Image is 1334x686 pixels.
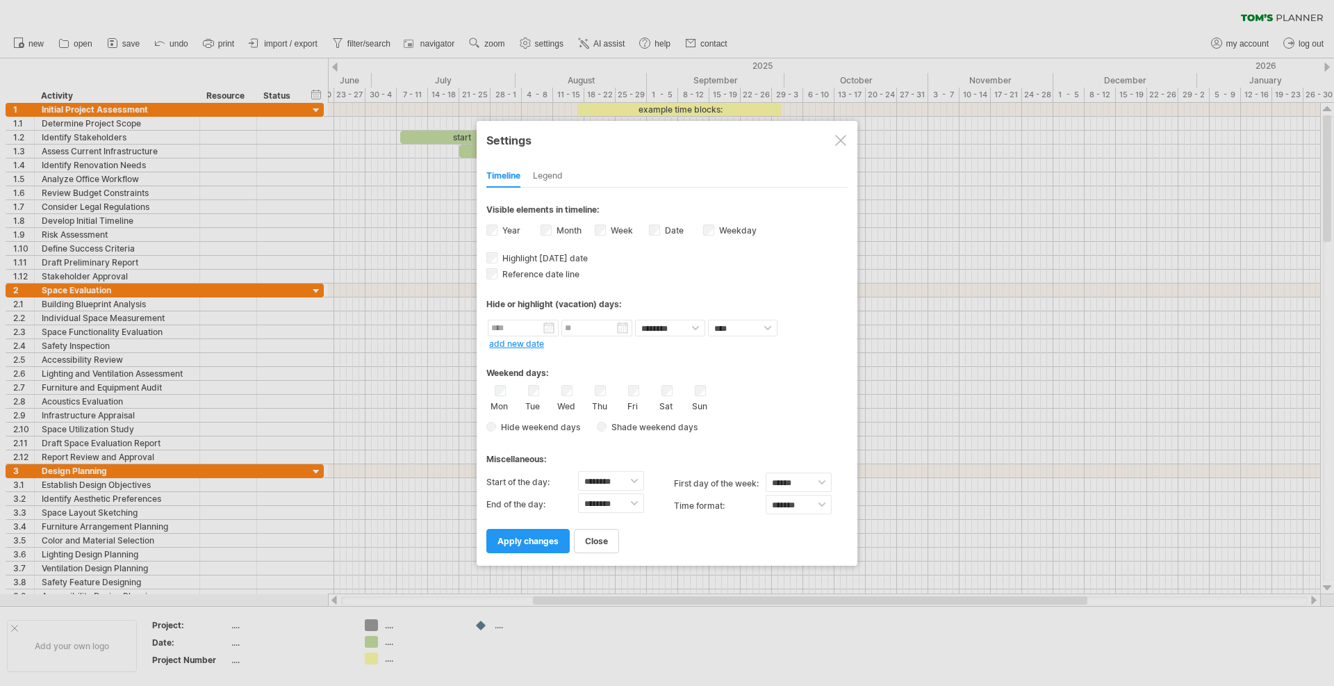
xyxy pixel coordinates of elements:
a: add new date [489,338,544,349]
div: Legend [533,165,563,188]
label: Weekday [716,225,757,236]
span: Hide weekend days [496,422,580,432]
label: Date [662,225,684,236]
label: Fri [624,398,641,411]
label: Wed [557,398,575,411]
span: apply changes [497,536,559,546]
div: Visible elements in timeline: [486,204,848,219]
span: Shade weekend days [607,422,698,432]
label: Year [500,225,520,236]
label: Time format: [674,495,766,517]
div: Miscellaneous: [486,441,848,468]
label: End of the day: [486,493,578,516]
span: Reference date line [500,269,579,279]
label: Week [608,225,633,236]
label: Thu [591,398,608,411]
div: Hide or highlight (vacation) days: [486,299,848,309]
label: Sat [657,398,675,411]
label: Month [554,225,582,236]
div: Settings [486,127,848,152]
label: Start of the day: [486,471,578,493]
label: Mon [491,398,508,411]
span: close [585,536,608,546]
div: Timeline [486,165,520,188]
label: first day of the week: [674,473,766,495]
span: Highlight [DATE] date [500,253,588,263]
label: Tue [524,398,541,411]
a: apply changes [486,529,570,553]
div: Weekend days: [486,354,848,382]
label: Sun [691,398,708,411]
a: close [574,529,619,553]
